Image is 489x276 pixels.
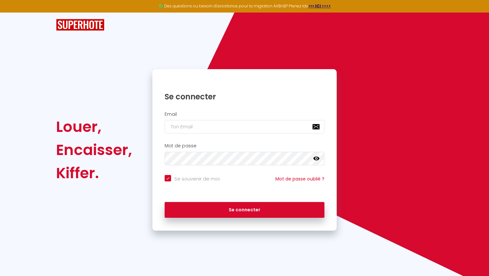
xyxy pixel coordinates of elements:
[56,19,104,31] img: SuperHote logo
[165,92,324,102] h1: Se connecter
[56,138,132,161] div: Encaisser,
[165,202,324,218] button: Se connecter
[165,143,324,149] h2: Mot de passe
[56,115,132,138] div: Louer,
[308,3,331,9] a: >>> ICI <<<<
[56,161,132,185] div: Kiffer.
[165,120,324,133] input: Ton Email
[165,112,324,117] h2: Email
[275,176,324,182] a: Mot de passe oublié ?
